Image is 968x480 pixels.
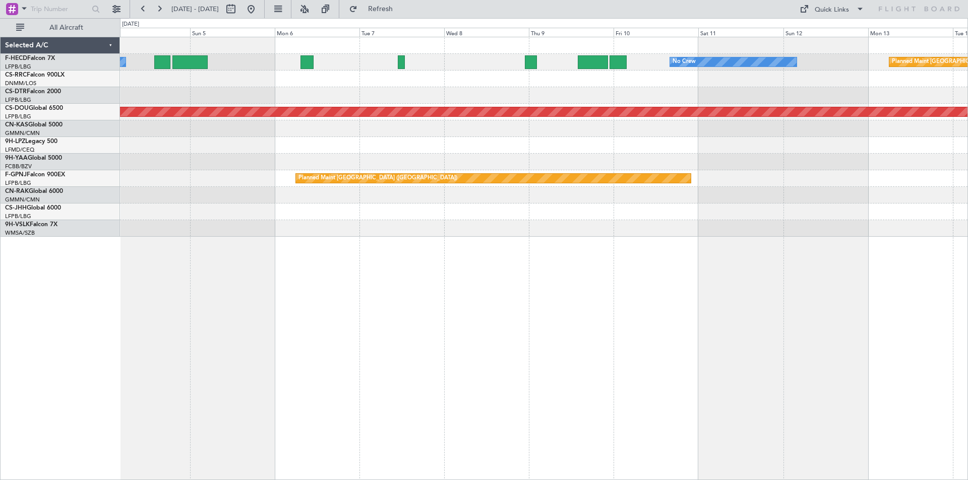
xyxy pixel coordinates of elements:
span: CN-RAK [5,188,29,194]
a: LFMD/CEQ [5,146,34,154]
div: Sat 4 [105,28,190,37]
div: Mon 6 [275,28,359,37]
div: Mon 13 [868,28,953,37]
a: CN-RAKGlobal 6000 [5,188,63,194]
div: Tue 7 [359,28,444,37]
a: CN-KASGlobal 5000 [5,122,63,128]
a: 9H-LPZLegacy 500 [5,139,57,145]
div: Sun 12 [783,28,868,37]
a: DNMM/LOS [5,80,36,87]
span: 9H-YAA [5,155,28,161]
a: LFPB/LBG [5,179,31,187]
a: LFPB/LBG [5,96,31,104]
span: 9H-LPZ [5,139,25,145]
div: Quick Links [815,5,849,15]
button: All Aircraft [11,20,109,36]
a: CS-DOUGlobal 6500 [5,105,63,111]
input: Trip Number [31,2,89,17]
span: Refresh [359,6,402,13]
div: No Crew [673,54,696,70]
span: F-HECD [5,55,27,61]
div: [DATE] [122,20,139,29]
div: Sat 11 [698,28,783,37]
div: Thu 9 [529,28,614,37]
a: CS-JHHGlobal 6000 [5,205,61,211]
span: CN-KAS [5,122,28,128]
a: LFPB/LBG [5,213,31,220]
span: CS-RRC [5,72,27,78]
div: Wed 8 [444,28,529,37]
div: Sun 5 [190,28,275,37]
a: 9H-YAAGlobal 5000 [5,155,62,161]
a: GMMN/CMN [5,129,40,137]
span: F-GPNJ [5,172,27,178]
a: CS-DTRFalcon 2000 [5,89,61,95]
div: Fri 10 [614,28,698,37]
span: [DATE] - [DATE] [171,5,219,14]
span: CS-DTR [5,89,27,95]
a: CS-RRCFalcon 900LX [5,72,65,78]
button: Refresh [344,1,405,17]
a: FCBB/BZV [5,163,32,170]
span: 9H-VSLK [5,222,30,228]
button: Quick Links [795,1,869,17]
a: F-GPNJFalcon 900EX [5,172,65,178]
a: WMSA/SZB [5,229,35,237]
a: GMMN/CMN [5,196,40,203]
a: 9H-VSLKFalcon 7X [5,222,57,228]
a: F-HECDFalcon 7X [5,55,55,61]
span: All Aircraft [26,24,106,31]
span: CS-DOU [5,105,29,111]
div: Planned Maint [GEOGRAPHIC_DATA] ([GEOGRAPHIC_DATA]) [298,171,457,186]
a: LFPB/LBG [5,113,31,120]
a: LFPB/LBG [5,63,31,71]
span: CS-JHH [5,205,27,211]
